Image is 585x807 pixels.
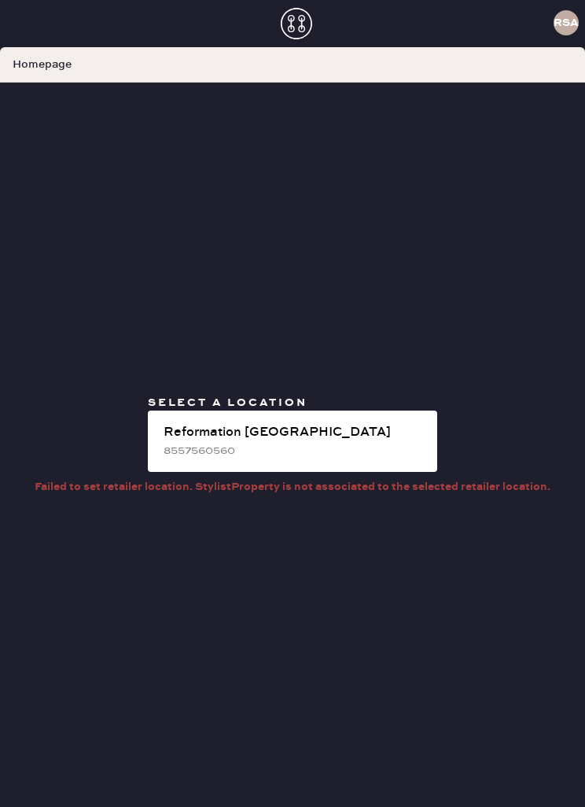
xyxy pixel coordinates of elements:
[164,423,425,442] div: Reformation [GEOGRAPHIC_DATA]
[510,736,578,804] iframe: Front Chat
[164,442,425,459] div: 8557560560
[554,17,579,28] h3: RSA
[13,57,72,72] span: Homepage
[35,478,550,496] div: Failed to set retailer location. StylistProperty is not associated to the selected retailer locat...
[148,396,307,410] span: Select a location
